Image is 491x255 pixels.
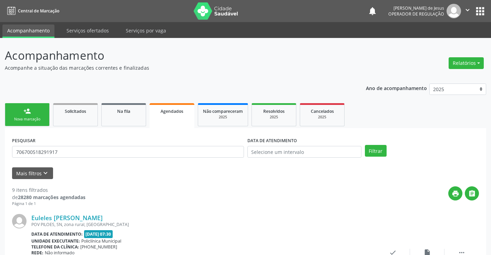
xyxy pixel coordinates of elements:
div: 9 itens filtrados [12,186,85,194]
a: Acompanhamento [2,24,54,38]
a: Central de Marcação [5,5,59,17]
p: Acompanhe a situação das marcações correntes e finalizadas [5,64,342,71]
a: Serviços por vaga [121,24,171,37]
div: Nova marcação [10,117,44,122]
div: POV PILOES, SN, zona rural, [GEOGRAPHIC_DATA] [31,222,376,227]
span: Cancelados [311,108,334,114]
div: 2025 [305,115,339,120]
span: Não compareceram [203,108,243,114]
p: Ano de acompanhamento [366,84,427,92]
button:  [461,4,474,18]
i: print [452,190,459,197]
div: Página 1 de 1 [12,201,85,207]
button: Relatórios [449,57,484,69]
img: img [447,4,461,18]
span: [DATE] 07:30 [84,230,113,238]
img: img [12,214,27,228]
button: Filtrar [365,145,387,157]
a: Euleles [PERSON_NAME] [31,214,103,222]
button:  [465,186,479,200]
div: de [12,194,85,201]
b: Unidade executante: [31,238,80,244]
label: PESQUISAR [12,135,35,146]
div: 2025 [203,115,243,120]
button: print [448,186,462,200]
span: Solicitados [65,108,86,114]
input: Selecione um intervalo [247,146,361,158]
span: Operador de regulação [388,11,444,17]
a: Serviços ofertados [62,24,114,37]
b: Telefone da clínica: [31,244,79,250]
div: person_add [23,107,31,115]
input: Nome, CNS [12,146,244,158]
i: keyboard_arrow_down [42,169,49,177]
span: Central de Marcação [18,8,59,14]
span: Policlínica Municipal [81,238,121,244]
button: Mais filtroskeyboard_arrow_down [12,167,53,179]
i:  [464,6,471,14]
i:  [468,190,476,197]
b: Data de atendimento: [31,231,83,237]
span: Na fila [117,108,130,114]
button: apps [474,5,486,17]
div: [PERSON_NAME] de Jesus [388,5,444,11]
p: Acompanhamento [5,47,342,64]
div: 2025 [257,115,291,120]
strong: 28280 marcações agendadas [18,194,85,200]
label: DATA DE ATENDIMENTO [247,135,297,146]
button: notifications [368,6,377,16]
span: Agendados [161,108,183,114]
span: [PHONE_NUMBER] [80,244,117,250]
span: Resolvidos [263,108,285,114]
